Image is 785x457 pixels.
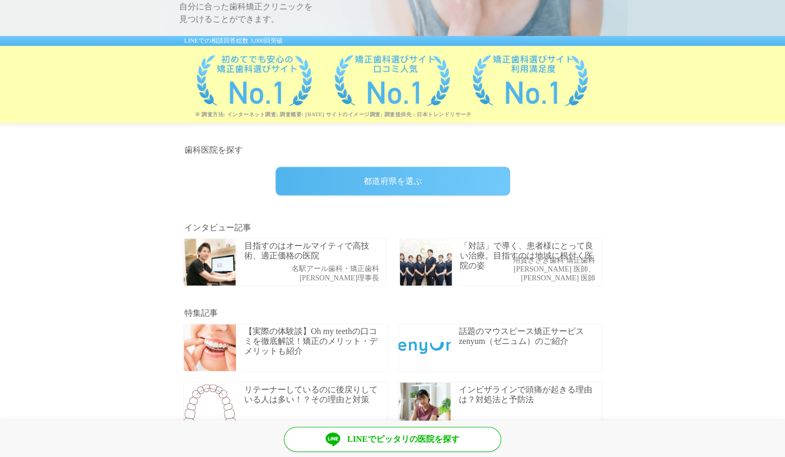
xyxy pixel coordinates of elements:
h2: インタビュー記事 [184,221,601,234]
p: リテーナーしているのに後戻りしている人は多い！？その理由と対策 [244,385,384,404]
a: 歯科医師_小池陵馬理事長_説明中(サムネイル用)目指すのはオールマイティで高技術、適正価格の医院名駅アール歯科・矯正歯科[PERSON_NAME]理事長 [178,233,392,291]
p: 用賀ささき歯科 矯正歯科 [460,256,595,265]
h2: 特集記事 [184,307,601,319]
p: インビザラインで頭痛が起きる理由は？対処法と予防法 [459,385,599,404]
span: 自分に合った歯科矯正クリニックを [179,1,627,13]
p: 名駅アール歯科・矯正歯科 [292,265,379,274]
p: [PERSON_NAME] 医師、[PERSON_NAME] 医師 [460,265,595,283]
div: 都道府県を選ぶ [276,167,510,195]
div: LINEでの相談回答総数 3,000回突破 [158,36,627,46]
p: 「対話」で導く、患者様にとって良い治療。目指すのは地域に根付く医院の姿 [460,241,599,271]
p: 話題のマウスピース矯正サービスzenyum（ゼニュム）のご紹介 [459,326,599,346]
span: 見つけることができます。 [179,13,627,26]
p: 【実際の体験談】Oh my teethの口コミを徹底解説！矯正のメリット・デメリットも紹介 [244,326,384,356]
a: インビザラインで頭痛が起きる理由は？対処法と予防法インビザラインで頭痛が起きる理由は？対処法と予防法 [393,377,607,435]
a: 今話題の矯正サービスZenyumのご紹介！話題のマウスピース矯正サービスzenyum（ゼニュム）のご紹介 [393,318,607,377]
img: 歯科医師_小池陵馬理事長_説明中(サムネイル用) [184,239,236,286]
a: リテーナーしているのに後戻りしている人は多い！？その理由と対策リテーナーしているのに後戻りしている人は多い！？その理由と対策 [178,377,393,435]
img: インビザラインで頭痛が起きる理由は？対処法と予防法 [398,382,451,429]
a: LINEでピッタリの医院を探す [284,427,501,452]
img: 今話題の矯正サービスZenyumのご紹介！ [398,324,451,371]
a: 96089 1「対話」で導く、患者様にとって良い治療。目指すのは地域に根付く医院の姿用賀ささき歯科 矯正歯科[PERSON_NAME] 医師、[PERSON_NAME] 医師 [394,233,607,291]
p: 目指すのはオールマイティで高技術、適正価格の医院 [244,241,383,261]
a: 【実際の体験談】Oh my teethの口コミを徹底解説！矯正のメリット・デメリットも紹介【実際の体験談】Oh my teethの口コミを徹底解説！矯正のメリット・デメリットも紹介 [178,318,393,377]
p: ※ 調査方法: インターネット調査; 調査概要: [DATE] サイトのイメージ調査; 調査提供先 : 日本トレンドリサーチ [195,111,627,118]
img: 【実際の体験談】Oh my teethの口コミを徹底解説！矯正のメリット・デメリットも紹介 [184,324,236,371]
img: 96089 1 [400,239,452,286]
h2: 歯科医院を探す [184,144,601,156]
p: [PERSON_NAME]理事長 [292,274,379,283]
img: リテーナーしているのに後戻りしている人は多い！？その理由と対策 [184,382,236,429]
